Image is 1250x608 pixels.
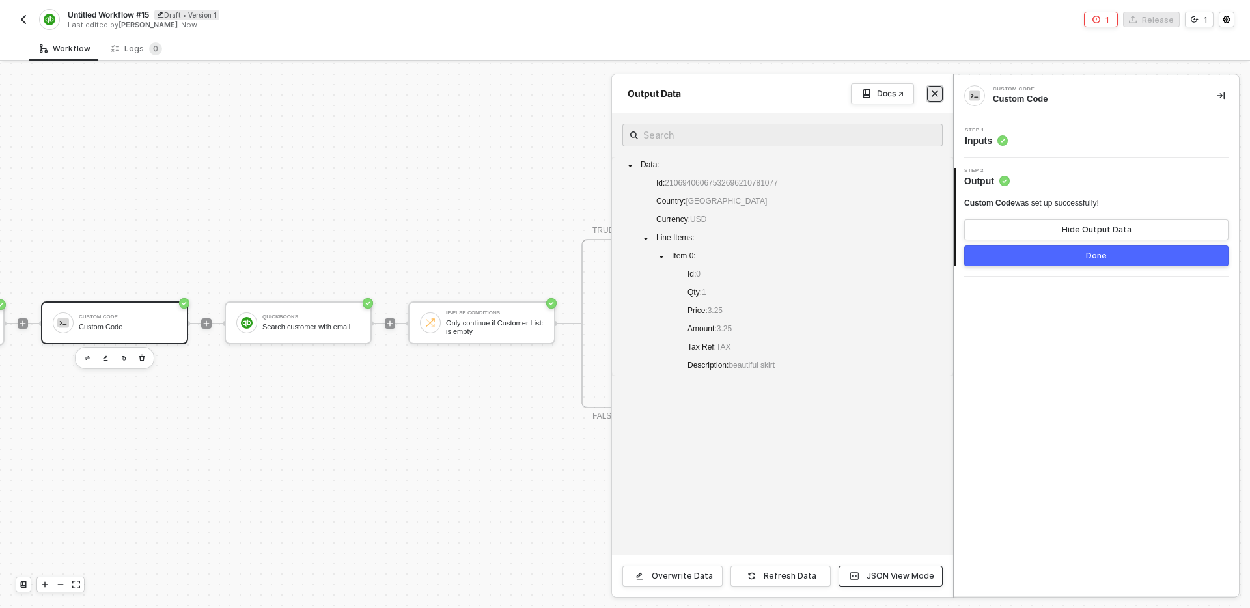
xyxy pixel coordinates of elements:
span: [GEOGRAPHIC_DATA] [686,197,767,206]
div: Custom Code [993,87,1188,92]
span: beautiful skirt [729,361,775,370]
span: icon-collapse-right [1217,92,1225,100]
span: Description : [687,361,775,370]
span: 3.25 [717,324,732,333]
button: Refresh Data [730,566,831,587]
div: Step 2Output Custom Codewas set up successfully!Hide Output DataDone [954,168,1239,266]
button: Close [927,86,943,102]
button: 1 [1185,12,1214,27]
span: Inputs [965,134,1008,147]
span: icon-settings [1223,16,1230,23]
span: Tax Ref : [687,342,730,352]
span: 3.25 [708,306,723,315]
span: icon-error-page [1092,16,1100,23]
span: Custom Code [964,199,1015,208]
span: Item 0 : [672,251,696,260]
span: Output [964,174,1010,187]
span: Untitled Workflow #15 [68,9,149,20]
div: Step 1Inputs [954,128,1239,147]
span: icon-edit [157,11,164,18]
span: 1 [702,288,706,297]
a: Docs ↗ [851,83,914,104]
div: 1 [1204,14,1208,25]
div: Refresh Data [764,571,816,581]
span: TAX [716,342,730,352]
span: Line Items : [656,233,695,242]
span: Country : [656,197,767,206]
input: Search [643,127,922,143]
button: Done [964,245,1229,266]
span: caret-down [658,254,665,260]
div: Done [1086,251,1107,261]
img: integration-icon [969,90,980,102]
button: back [16,12,31,27]
span: Id : [656,178,778,187]
span: icon-play [41,581,49,588]
div: was set up successfully! [964,198,1099,209]
button: Hide Output Data [964,219,1229,240]
span: Price : [687,306,723,315]
div: Custom Code [993,93,1196,105]
span: USD [690,215,706,224]
div: Output Data [622,87,686,100]
span: caret-down [643,236,649,242]
span: Qty : [687,288,706,297]
span: [PERSON_NAME] [118,20,178,29]
div: Last edited by - Now [68,20,624,30]
span: icon-search [630,130,638,141]
img: back [18,14,29,25]
img: integration-icon [44,14,55,25]
sup: 0 [149,42,162,55]
div: Workflow [40,44,90,54]
div: Hide Output Data [1062,225,1132,235]
span: Step 2 [964,168,1010,173]
div: 1 [1105,14,1109,25]
span: icon-minus [57,581,64,588]
div: Draft • Version 1 [154,10,219,20]
span: 21069406067532696210781077 [665,178,778,187]
div: JSON View Mode [867,571,934,581]
div: Docs ↗ [877,89,904,99]
button: Overwrite Data [622,566,723,587]
button: JSON View Mode [839,566,943,587]
div: Logs [111,42,162,55]
span: caret-down [627,163,633,169]
span: 0 [696,269,701,279]
div: Overwrite Data [652,571,713,581]
span: icon-versioning [1191,16,1199,23]
span: Step 1 [965,128,1008,133]
span: icon-expand [72,581,80,588]
span: Data : [641,160,660,169]
button: Release [1123,12,1180,27]
button: 1 [1084,12,1118,27]
span: Amount : [687,324,732,333]
span: Currency : [656,215,706,224]
span: Id : [687,269,701,279]
span: icon-close [931,90,939,98]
